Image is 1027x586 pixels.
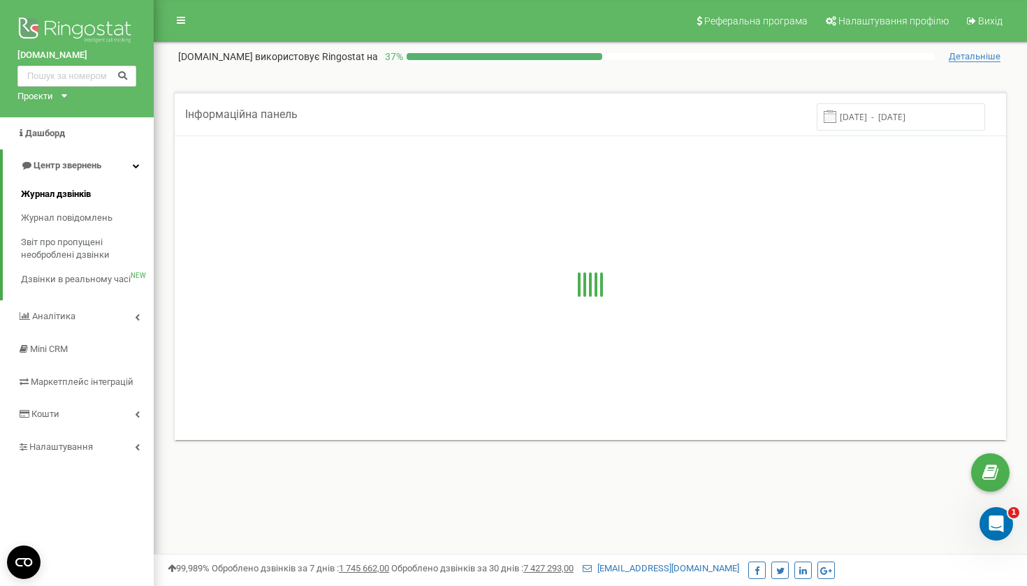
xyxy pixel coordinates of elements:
[21,268,154,292] a: Дзвінки в реальному часіNEW
[21,236,147,262] span: Звіт про пропущені необроблені дзвінки
[21,273,131,286] span: Дзвінки в реальному часі
[21,206,154,230] a: Журнал повідомлень
[21,182,154,207] a: Журнал дзвінків
[34,160,101,170] span: Центр звернень
[3,149,154,182] a: Центр звернень
[378,50,407,64] p: 37 %
[704,15,808,27] span: Реферальна програма
[168,563,210,573] span: 99,989%
[21,188,91,201] span: Журнал дзвінків
[29,441,93,452] span: Налаштування
[17,90,53,103] div: Проєкти
[31,409,59,419] span: Кошти
[1008,507,1019,518] span: 1
[583,563,739,573] a: [EMAIL_ADDRESS][DOMAIN_NAME]
[17,66,136,87] input: Пошук за номером
[25,128,65,138] span: Дашборд
[21,212,112,225] span: Журнал повідомлень
[949,51,1000,62] span: Детальніше
[21,230,154,268] a: Звіт про пропущені необроблені дзвінки
[978,15,1003,27] span: Вихід
[30,344,68,354] span: Mini CRM
[212,563,389,573] span: Оброблено дзвінків за 7 днів :
[523,563,574,573] u: 7 427 293,00
[31,376,133,387] span: Маркетплейс інтеграцій
[391,563,574,573] span: Оброблено дзвінків за 30 днів :
[32,311,75,321] span: Аналiтика
[17,49,136,62] a: [DOMAIN_NAME]
[178,50,378,64] p: [DOMAIN_NAME]
[339,563,389,573] u: 1 745 662,00
[255,51,378,62] span: використовує Ringostat на
[7,545,41,579] button: Open CMP widget
[185,108,298,121] span: Інформаційна панель
[979,507,1013,541] iframe: Intercom live chat
[838,15,949,27] span: Налаштування профілю
[17,14,136,49] img: Ringostat logo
